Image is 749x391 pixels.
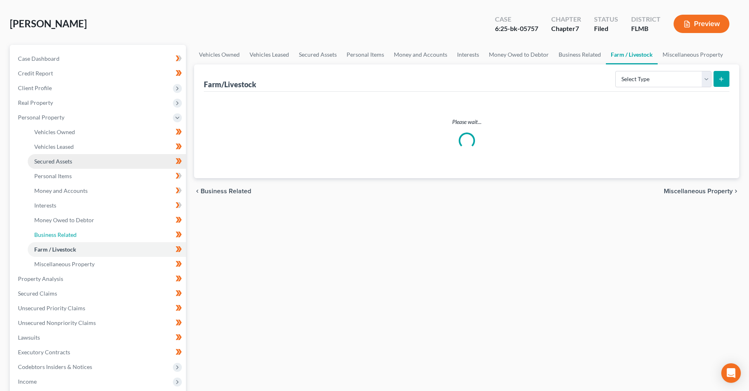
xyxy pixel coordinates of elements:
span: Income [18,378,37,385]
a: Personal Items [28,169,186,183]
div: Open Intercom Messenger [721,363,741,383]
span: Secured Assets [34,158,72,165]
span: Money and Accounts [34,187,88,194]
a: Credit Report [11,66,186,81]
div: District [631,15,661,24]
a: Vehicles Owned [194,45,245,64]
button: chevron_left Business Related [194,188,251,194]
div: Case [495,15,538,24]
a: Interests [28,198,186,213]
span: Case Dashboard [18,55,60,62]
a: Personal Items [342,45,389,64]
span: [PERSON_NAME] [10,18,87,29]
span: Credit Report [18,70,53,77]
div: Farm/Livestock [204,80,256,89]
a: Miscellaneous Property [28,257,186,272]
span: Executory Contracts [18,349,70,356]
a: Case Dashboard [11,51,186,66]
p: Please wait... [210,118,723,126]
div: Filed [594,24,618,33]
span: Interests [34,202,56,209]
span: Vehicles Leased [34,143,74,150]
span: Lawsuits [18,334,40,341]
a: Farm / Livestock [28,242,186,257]
span: Property Analysis [18,275,63,282]
a: Property Analysis [11,272,186,286]
span: Farm / Livestock [34,246,76,253]
span: Personal Property [18,114,64,121]
a: Business Related [28,228,186,242]
a: Money Owed to Debtor [484,45,554,64]
span: Miscellaneous Property [34,261,95,267]
i: chevron_left [194,188,201,194]
span: Real Property [18,99,53,106]
span: Codebtors Insiders & Notices [18,363,92,370]
div: Chapter [551,15,581,24]
span: Client Profile [18,84,52,91]
span: Miscellaneous Property [664,188,733,194]
a: Vehicles Leased [245,45,294,64]
i: chevron_right [733,188,739,194]
span: Unsecured Priority Claims [18,305,85,311]
a: Vehicles Leased [28,139,186,154]
span: Unsecured Nonpriority Claims [18,319,96,326]
span: Secured Claims [18,290,57,297]
div: Status [594,15,618,24]
div: 6:25-bk-05757 [495,24,538,33]
span: Vehicles Owned [34,128,75,135]
a: Unsecured Nonpriority Claims [11,316,186,330]
span: 7 [575,24,579,32]
a: Unsecured Priority Claims [11,301,186,316]
button: Preview [674,15,729,33]
a: Secured Assets [28,154,186,169]
div: FLMB [631,24,661,33]
a: Interests [452,45,484,64]
a: Money Owed to Debtor [28,213,186,228]
a: Lawsuits [11,330,186,345]
span: Business Related [201,188,251,194]
a: Vehicles Owned [28,125,186,139]
span: Personal Items [34,172,72,179]
div: Chapter [551,24,581,33]
a: Secured Assets [294,45,342,64]
a: Money and Accounts [28,183,186,198]
a: Miscellaneous Property [658,45,728,64]
a: Business Related [554,45,606,64]
span: Business Related [34,231,77,238]
span: Money Owed to Debtor [34,216,94,223]
a: Secured Claims [11,286,186,301]
a: Farm / Livestock [606,45,658,64]
a: Executory Contracts [11,345,186,360]
button: Miscellaneous Property chevron_right [664,188,739,194]
a: Money and Accounts [389,45,452,64]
